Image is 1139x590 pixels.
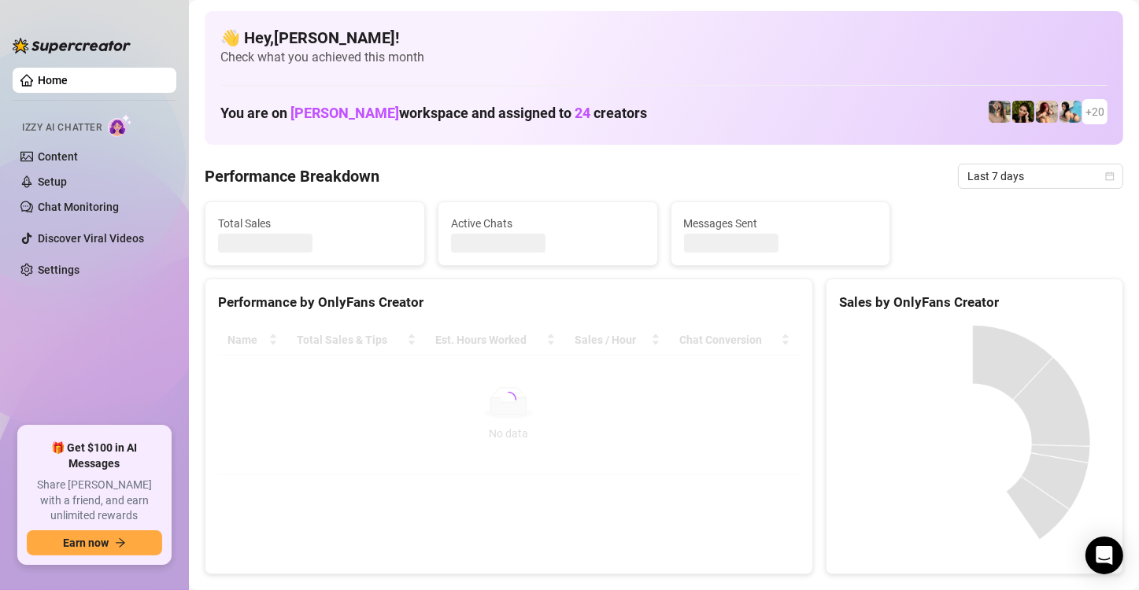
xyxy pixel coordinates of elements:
[38,74,68,87] a: Home
[218,215,412,232] span: Total Sales
[1085,103,1104,120] span: + 20
[967,164,1114,188] span: Last 7 days
[27,478,162,524] span: Share [PERSON_NAME] with a friend, and earn unlimited rewards
[205,165,379,187] h4: Performance Breakdown
[290,105,399,121] span: [PERSON_NAME]
[38,264,80,276] a: Settings
[38,175,67,188] a: Setup
[575,105,590,121] span: 24
[63,537,109,549] span: Earn now
[27,441,162,471] span: 🎁 Get $100 in AI Messages
[220,49,1108,66] span: Check what you achieved this month
[27,530,162,555] button: Earn nowarrow-right
[218,292,800,313] div: Performance by OnlyFans Creator
[38,232,144,245] a: Discover Viral Videos
[108,114,132,137] img: AI Chatter
[115,537,126,548] span: arrow-right
[220,27,1108,49] h4: 👋 Hey, [PERSON_NAME] !
[684,215,878,232] span: Messages Sent
[1059,101,1082,123] img: North (@northnattvip)
[1105,171,1115,181] span: calendar
[38,150,78,163] a: Content
[1036,101,1058,123] img: North (@northnattfree)
[989,101,1011,123] img: emilylou (@emilyylouu)
[1085,537,1123,574] div: Open Intercom Messenger
[13,38,131,53] img: logo-BBDzfeDw.svg
[451,215,645,232] span: Active Chats
[38,201,119,213] a: Chat Monitoring
[839,292,1110,313] div: Sales by OnlyFans Creator
[497,389,520,411] span: loading
[220,105,647,122] h1: You are on workspace and assigned to creators
[22,120,102,135] span: Izzy AI Chatter
[1012,101,1034,123] img: playfuldimples (@playfuldimples)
